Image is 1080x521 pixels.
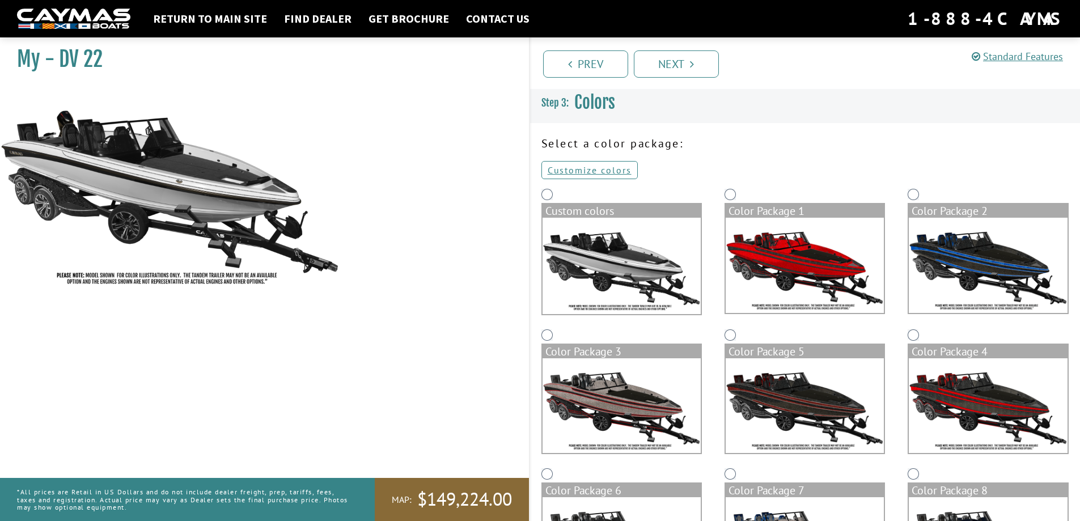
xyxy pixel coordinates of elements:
a: Contact Us [460,11,535,26]
p: *All prices are Retail in US Dollars and do not include dealer freight, prep, tariffs, fees, taxe... [17,482,349,516]
span: $149,224.00 [417,488,512,511]
a: MAP:$149,224.00 [375,478,529,521]
a: Return to main site [147,11,273,26]
img: DV22-Base-Layer.png [543,218,701,314]
div: Color Package 4 [909,345,1067,358]
img: color_package_365.png [726,358,884,454]
div: Custom colors [543,204,701,218]
div: Color Package 6 [543,484,701,497]
img: color_package_366.png [909,358,1067,454]
img: color_package_363.png [909,218,1067,313]
img: color_package_364.png [543,358,701,454]
p: Select a color package: [541,135,1069,152]
a: Find Dealer [278,11,357,26]
img: white-logo-c9c8dbefe5ff5ceceb0f0178aa75bf4bb51f6bca0971e226c86eb53dfe498488.png [17,9,130,29]
div: Color Package 7 [726,484,884,497]
div: Color Package 2 [909,204,1067,218]
img: color_package_362.png [726,218,884,313]
a: Get Brochure [363,11,455,26]
a: Customize colors [541,161,638,179]
div: Color Package 5 [726,345,884,358]
a: Next [634,50,719,78]
h1: My - DV 22 [17,46,501,72]
div: Color Package 1 [726,204,884,218]
a: Standard Features [972,50,1063,63]
div: 1-888-4CAYMAS [908,6,1063,31]
div: Color Package 8 [909,484,1067,497]
a: Prev [543,50,628,78]
div: Color Package 3 [543,345,701,358]
span: MAP: [392,494,412,506]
